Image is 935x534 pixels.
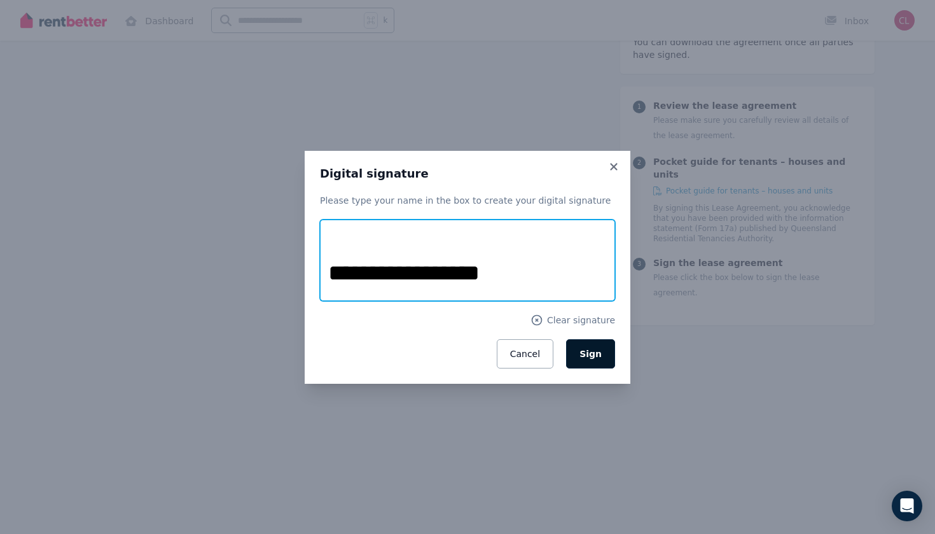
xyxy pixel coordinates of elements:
[547,314,615,327] span: Clear signature
[497,339,553,369] button: Cancel
[320,166,615,181] h3: Digital signature
[566,339,615,369] button: Sign
[892,491,922,521] div: Open Intercom Messenger
[579,349,602,359] span: Sign
[320,194,615,207] p: Please type your name in the box to create your digital signature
